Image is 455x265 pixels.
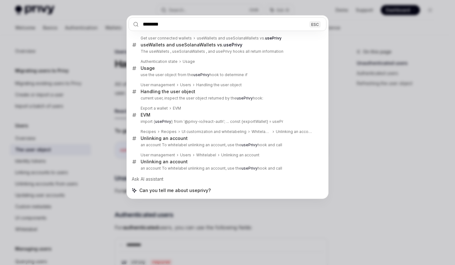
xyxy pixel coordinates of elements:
[241,166,258,171] b: usePrivy
[193,72,209,77] b: usePrivy
[180,82,191,87] div: Users
[129,173,326,185] div: Ask AI assistant
[155,119,171,124] b: usePrivy
[141,129,156,134] div: Recipes
[309,21,321,27] div: ESC
[265,36,282,40] b: usePrivy
[141,65,155,71] div: Usage
[221,153,259,158] div: Unlinking an account
[180,153,191,158] div: Users
[196,153,216,158] div: Whitelabel
[223,42,242,47] b: usePrivy
[141,142,313,148] p: an account To whitelabel unlinking an account, use the hook and call
[141,119,313,124] p: import { } from '@privy-io/react-auth'; ... const {exportWallet} = usePr
[141,89,195,94] div: Handling the user object
[141,136,188,141] div: Unlinking an account
[173,106,181,111] div: EVM
[241,142,258,147] b: usePrivy
[161,129,177,134] div: Recipes
[141,106,168,111] div: Export a wallet
[141,96,313,101] p: current user, inspect the user object returned by the hook:
[139,187,211,194] span: Can you tell me about useprivy?
[141,72,313,77] p: use the user object from the hook to determine if
[196,82,242,87] div: Handling the user object
[197,36,282,41] div: useWallets and useSolanaWallets vs.
[141,42,242,48] div: useWallets and useSolanaWallets vs.
[183,59,195,64] div: Usage
[182,129,246,134] div: UI customization and whitelabeling
[141,36,192,41] div: Get user connected wallets
[252,129,271,134] div: Whitelabel
[141,59,178,64] div: Authentication state
[141,112,150,118] div: EVM
[141,153,175,158] div: User management
[141,159,188,165] div: Unlinking an account
[141,82,175,87] div: User management
[237,96,253,100] b: usePrivy
[276,129,313,134] div: Unlinking an account
[141,49,313,54] p: The useWallets , useSolanaWallets , and usePrivy hooks all return information
[141,166,313,171] p: an account To whitelabel unlinking an account, use the hook and call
